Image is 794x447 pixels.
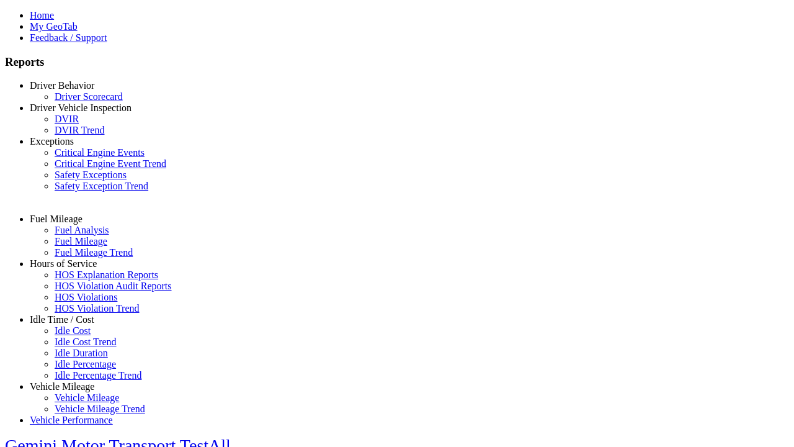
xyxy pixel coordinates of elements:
[30,32,107,43] a: Feedback / Support
[55,292,117,302] a: HOS Violations
[30,10,54,20] a: Home
[55,359,116,369] a: Idle Percentage
[55,91,123,102] a: Driver Scorecard
[55,125,104,135] a: DVIR Trend
[55,336,117,347] a: Idle Cost Trend
[55,181,148,191] a: Safety Exception Trend
[55,370,141,381] a: Idle Percentage Trend
[55,225,109,235] a: Fuel Analysis
[55,325,91,336] a: Idle Cost
[55,303,140,314] a: HOS Violation Trend
[55,404,145,414] a: Vehicle Mileage Trend
[55,392,119,403] a: Vehicle Mileage
[55,348,108,358] a: Idle Duration
[55,114,79,124] a: DVIR
[55,147,145,158] a: Critical Engine Events
[30,258,97,269] a: Hours of Service
[30,214,83,224] a: Fuel Mileage
[30,381,94,392] a: Vehicle Mileage
[5,55,789,69] h3: Reports
[55,158,166,169] a: Critical Engine Event Trend
[55,169,127,180] a: Safety Exceptions
[30,21,78,32] a: My GeoTab
[55,236,107,246] a: Fuel Mileage
[30,415,113,425] a: Vehicle Performance
[55,247,133,258] a: Fuel Mileage Trend
[30,136,74,147] a: Exceptions
[30,314,94,325] a: Idle Time / Cost
[30,80,94,91] a: Driver Behavior
[55,269,158,280] a: HOS Explanation Reports
[30,102,132,113] a: Driver Vehicle Inspection
[55,281,172,291] a: HOS Violation Audit Reports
